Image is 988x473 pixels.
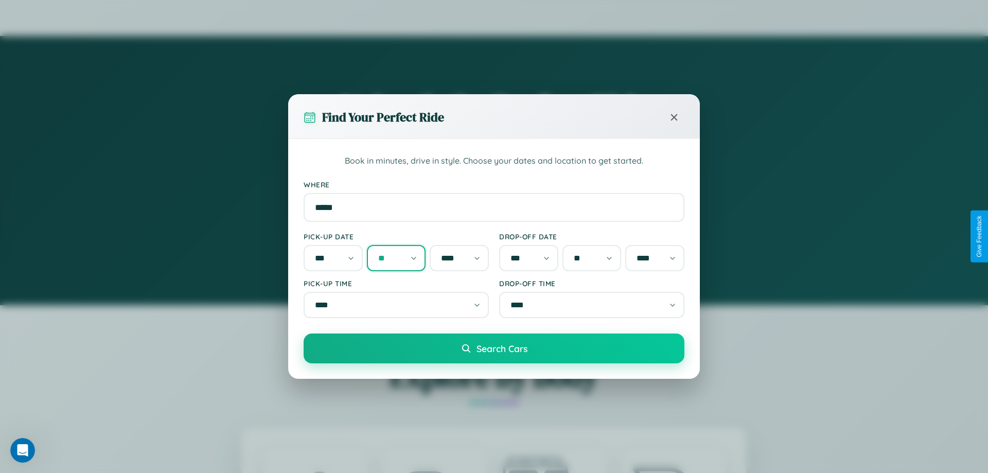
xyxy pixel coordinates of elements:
[322,109,444,126] h3: Find Your Perfect Ride
[304,334,684,363] button: Search Cars
[304,279,489,288] label: Pick-up Time
[499,279,684,288] label: Drop-off Time
[304,154,684,168] p: Book in minutes, drive in style. Choose your dates and location to get started.
[499,232,684,241] label: Drop-off Date
[477,343,527,354] span: Search Cars
[304,232,489,241] label: Pick-up Date
[304,180,684,189] label: Where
